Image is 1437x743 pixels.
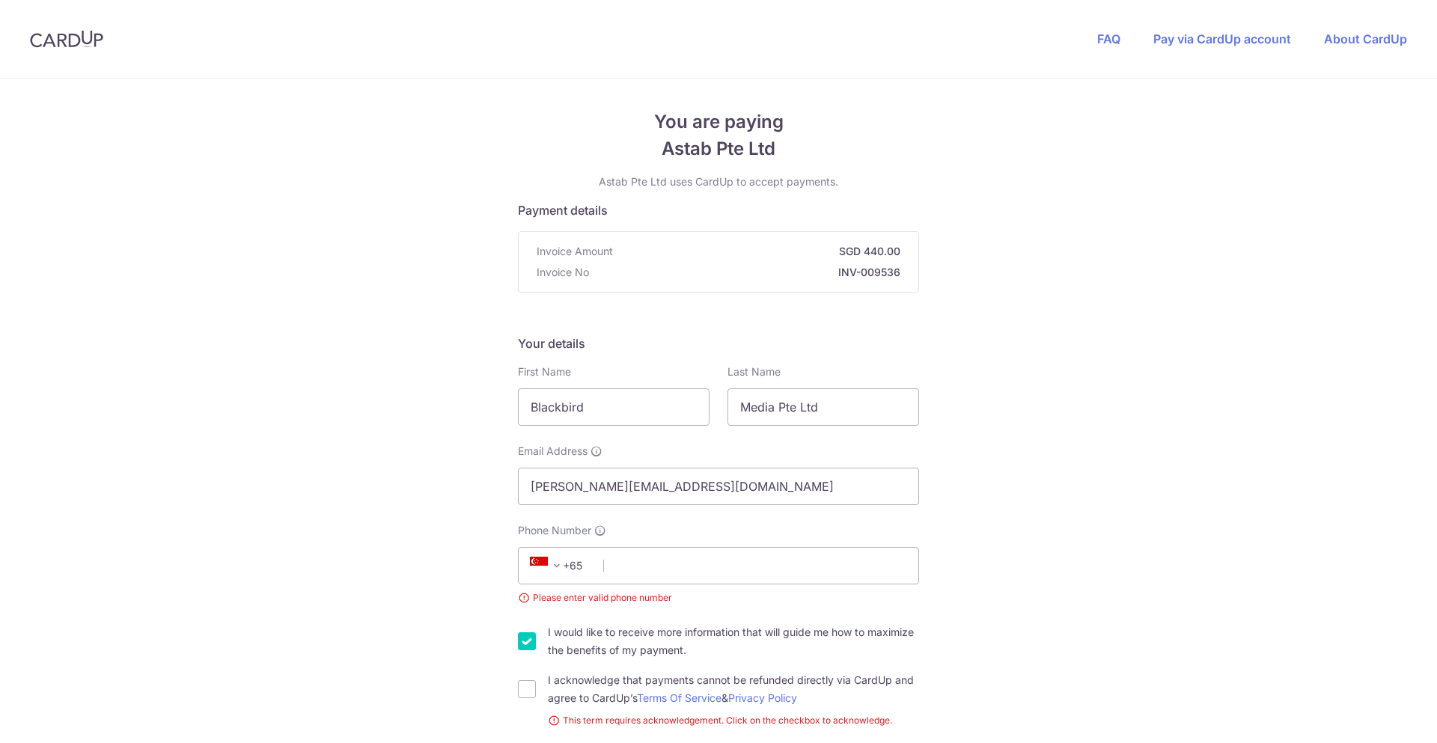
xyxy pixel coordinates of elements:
a: Privacy Policy [728,691,797,704]
label: I acknowledge that payments cannot be refunded directly via CardUp and agree to CardUp’s & [548,671,919,707]
label: First Name [518,364,571,379]
span: +65 [530,557,566,575]
small: This term requires acknowledgement. Click on the checkbox to acknowledge. [548,713,919,728]
strong: INV-009536 [595,265,900,280]
label: I would like to receive more information that will guide me how to maximize the benefits of my pa... [548,623,919,659]
strong: SGD 440.00 [619,244,900,259]
span: Phone Number [518,523,591,538]
input: Email address [518,468,919,505]
p: Astab Pte Ltd uses CardUp to accept payments. [518,174,919,189]
h5: Your details [518,334,919,352]
small: Please enter valid phone number [518,590,919,605]
span: Invoice No [537,265,589,280]
a: Pay via CardUp account [1153,31,1291,46]
label: Last Name [727,364,781,379]
span: Email Address [518,444,588,459]
a: FAQ [1097,31,1120,46]
img: CardUp [30,30,103,48]
span: Astab Pte Ltd [518,135,919,162]
input: Last name [727,388,919,426]
h5: Payment details [518,201,919,219]
span: +65 [525,557,593,575]
a: About CardUp [1324,31,1407,46]
a: Terms Of Service [637,691,721,704]
input: First name [518,388,710,426]
span: You are paying [518,108,919,135]
span: Invoice Amount [537,244,613,259]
